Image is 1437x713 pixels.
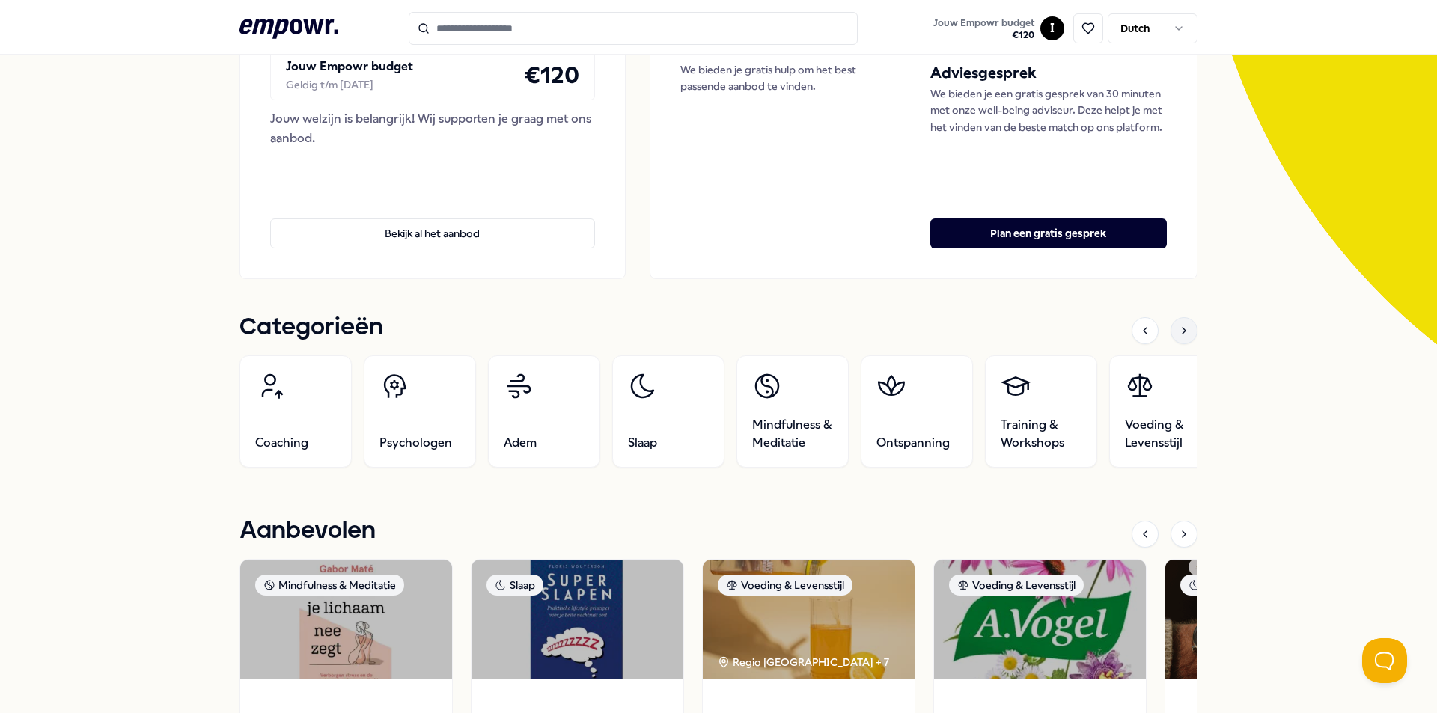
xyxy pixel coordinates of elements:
[927,13,1040,44] a: Jouw Empowr budget€120
[718,654,889,670] div: Regio [GEOGRAPHIC_DATA] + 7
[255,575,404,596] div: Mindfulness & Meditatie
[255,434,308,452] span: Coaching
[239,309,383,346] h1: Categorieën
[286,76,413,93] div: Geldig t/m [DATE]
[270,195,595,248] a: Bekijk al het aanbod
[703,560,915,679] img: package image
[1125,416,1206,452] span: Voeding & Levensstijl
[930,14,1037,44] button: Jouw Empowr budget€120
[930,85,1167,135] p: We bieden je een gratis gesprek van 30 minuten met onze well-being adviseur. Deze helpt je met he...
[861,355,973,468] a: Ontspanning
[472,560,683,679] img: package image
[1109,355,1221,468] a: Voeding & Levensstijl
[239,355,352,468] a: Coaching
[680,61,870,95] p: We bieden je gratis hulp om het best passende aanbod te vinden.
[364,355,476,468] a: Psychologen
[270,109,595,147] div: Jouw welzijn is belangrijk! Wij supporten je graag met ons aanbod.
[985,355,1097,468] a: Training & Workshops
[1001,416,1081,452] span: Training & Workshops
[736,355,849,468] a: Mindfulness & Meditatie
[628,434,657,452] span: Slaap
[876,434,950,452] span: Ontspanning
[930,218,1167,248] button: Plan een gratis gesprek
[752,416,833,452] span: Mindfulness & Meditatie
[933,17,1034,29] span: Jouw Empowr budget
[379,434,452,452] span: Psychologen
[524,56,579,94] h4: € 120
[504,434,537,452] span: Adem
[270,218,595,248] button: Bekijk al het aanbod
[1180,575,1237,596] div: Slaap
[1165,560,1377,679] img: package image
[486,575,543,596] div: Slaap
[239,512,376,550] h1: Aanbevolen
[409,12,858,45] input: Search for products, categories or subcategories
[488,355,600,468] a: Adem
[612,355,724,468] a: Slaap
[1040,16,1064,40] button: I
[240,560,452,679] img: package image
[934,560,1146,679] img: package image
[1362,638,1407,683] iframe: Help Scout Beacon - Open
[930,61,1167,85] h5: Adviesgesprek
[718,575,852,596] div: Voeding & Levensstijl
[949,575,1084,596] div: Voeding & Levensstijl
[933,29,1034,41] span: € 120
[286,57,413,76] p: Jouw Empowr budget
